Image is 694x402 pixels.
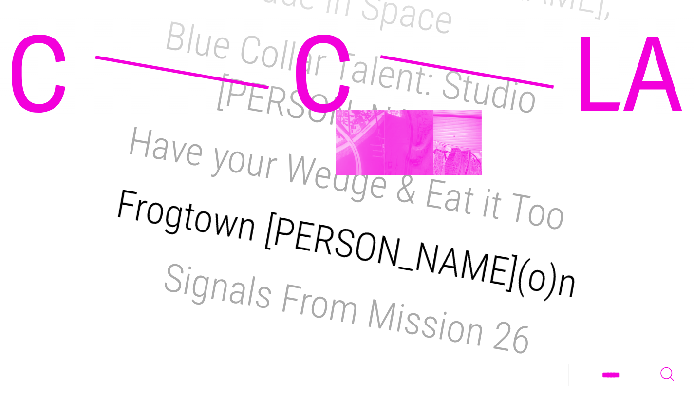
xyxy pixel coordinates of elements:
a: Signals From Mission 26 [160,254,534,364]
a: Have your Wedge & Eat it Too [125,118,569,240]
a: Blue Collar Talent: Studio [PERSON_NAME] [161,13,541,158]
button: Toggle Search [656,364,678,386]
a: Frogtown [PERSON_NAME](o)n [113,181,581,307]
